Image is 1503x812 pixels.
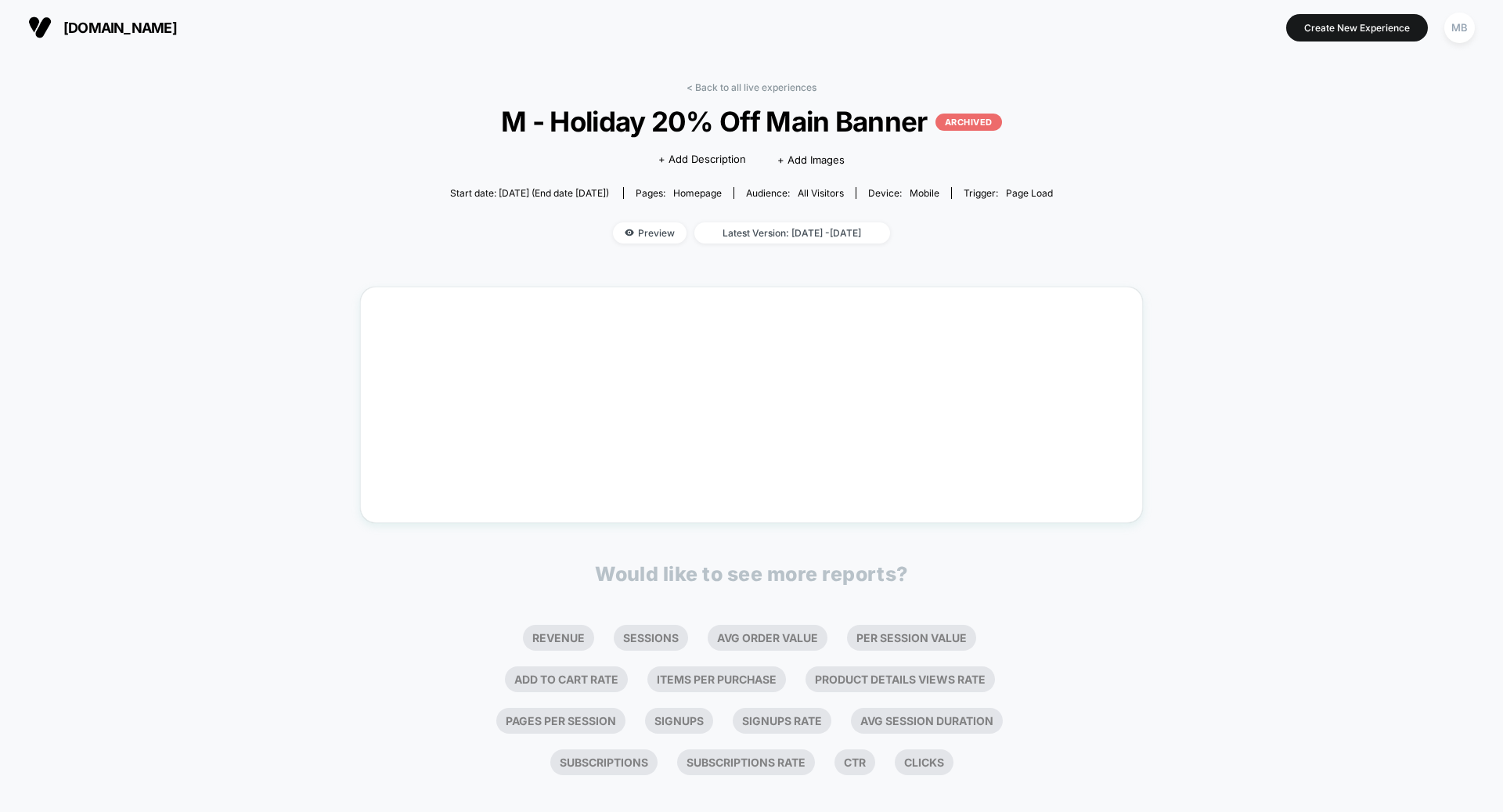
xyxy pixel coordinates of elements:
[733,708,831,734] li: Signups Rate
[694,222,890,244] span: Latest Version: [DATE] - [DATE]
[63,20,177,36] span: [DOMAIN_NAME]
[450,187,609,199] span: Start date: [DATE] (End date [DATE])
[798,187,844,199] span: All Visitors
[935,114,1002,131] p: ARCHIVED
[687,81,816,93] a: < Back to all live experiences
[550,749,658,775] li: Subscriptions
[673,187,722,199] span: homepage
[708,625,827,651] li: Avg Order Value
[964,187,1053,199] div: Trigger:
[523,625,594,651] li: Revenue
[1006,187,1053,199] span: Page Load
[28,16,52,39] img: Visually logo
[496,708,625,734] li: Pages Per Session
[505,666,628,692] li: Add To Cart Rate
[23,15,182,40] button: [DOMAIN_NAME]
[1286,14,1428,42] button: Create New Experience
[645,708,713,734] li: Signups
[847,625,976,651] li: Per Session Value
[806,666,995,692] li: Product Details Views Rate
[613,222,687,244] span: Preview
[777,153,845,166] span: + Add Images
[595,562,908,586] p: Would like to see more reports?
[856,187,951,199] span: Device:
[834,749,875,775] li: Ctr
[910,187,939,199] span: mobile
[1444,13,1475,43] div: MB
[895,749,953,775] li: Clicks
[614,625,688,651] li: Sessions
[481,105,1023,138] span: M - Holiday 20% Off Main Banner
[647,666,786,692] li: Items Per Purchase
[1440,12,1480,44] button: MB
[658,152,746,168] span: + Add Description
[746,187,844,199] div: Audience:
[851,708,1003,734] li: Avg Session Duration
[677,749,815,775] li: Subscriptions Rate
[636,187,722,199] div: Pages:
